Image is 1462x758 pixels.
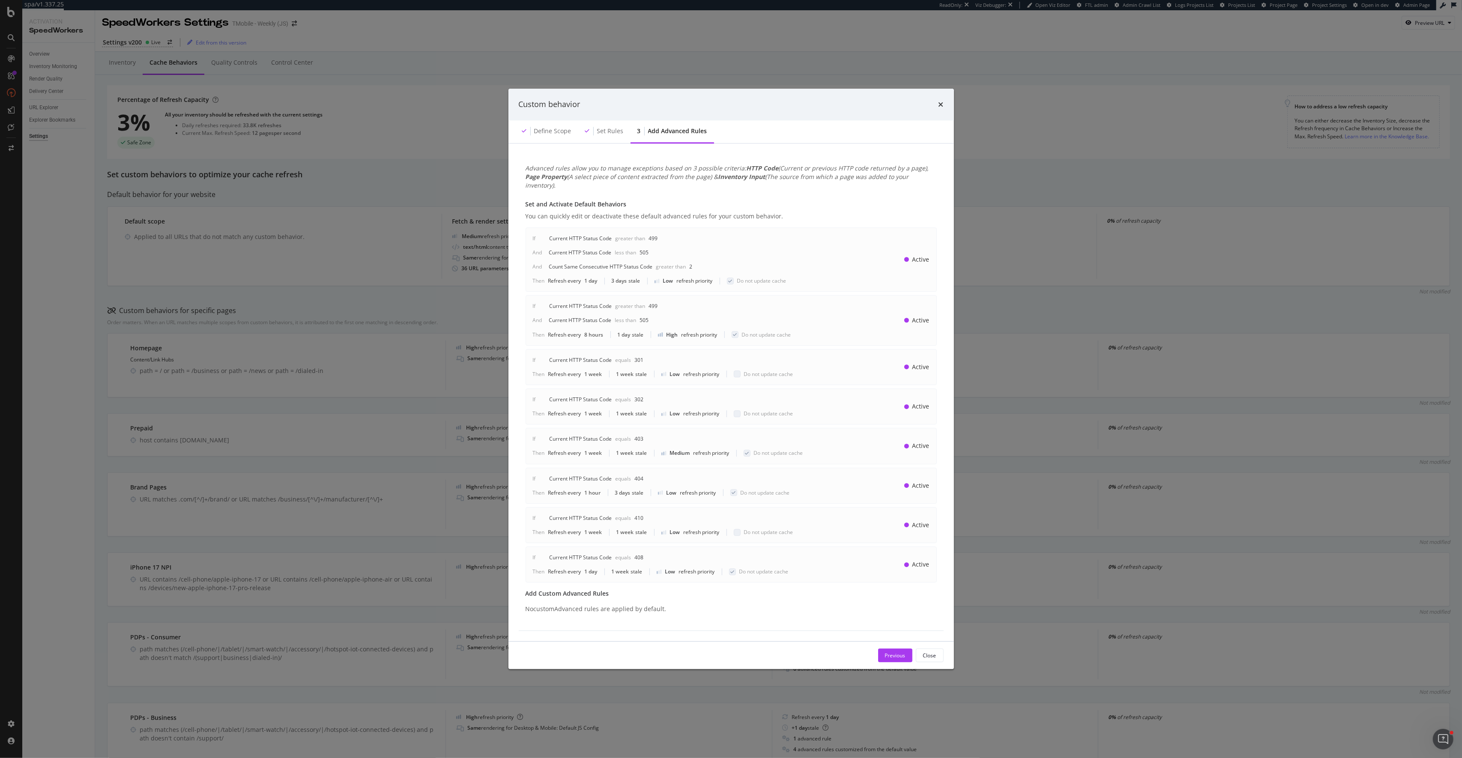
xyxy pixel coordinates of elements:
div: Low [670,370,680,378]
span: Do not update cache [744,370,793,378]
div: Active [912,255,930,264]
div: If [533,356,536,364]
div: refresh priority [680,489,716,496]
div: Close [923,652,936,659]
div: Advanced rules allow you to manage exceptions based on 3 possible criteria: (Current or previous ... [526,164,937,190]
div: If [533,554,536,561]
div: Active [912,363,930,371]
div: Set and Activate Default Behaviors [526,200,937,209]
div: Set rules [597,127,624,135]
div: 403 [635,436,644,443]
div: If [533,436,536,443]
div: Equals [616,436,631,443]
div: Then [533,489,545,496]
div: stale [631,568,643,576]
div: Refresh every [548,410,581,417]
div: Add Custom Advanced Rules [526,590,937,598]
div: Refresh every [548,370,581,378]
div: Active [912,521,930,529]
div: Equals [616,475,631,482]
div: Current HTTP Status Code [550,554,612,561]
div: 499 [649,303,658,310]
div: Active [912,442,930,451]
div: If [533,235,536,242]
div: If [533,514,536,522]
div: 499 [649,235,658,242]
div: Refresh every [548,331,581,338]
div: 1 week [616,450,634,457]
div: Active [912,402,930,411]
div: Refresh every [548,277,581,284]
div: Custom behavior [519,99,580,110]
div: Current HTTP Status Code [550,514,612,522]
div: And [533,263,542,270]
div: refresh priority [682,331,718,338]
img: cRr4yx4cyByr8BeLxltRlzBPIAAAAAElFTkSuQmCC [658,332,663,337]
div: 408 [635,554,644,561]
div: Greater than [656,263,686,270]
div: Low [665,568,676,576]
div: Equals [616,396,631,403]
div: Current HTTP Status Code [550,475,612,482]
div: 3 days [612,277,627,284]
div: 2 [690,263,693,270]
button: Close [916,649,944,663]
div: stale [636,410,647,417]
div: Active [912,316,930,325]
div: Then [533,528,545,536]
div: 1 day [618,331,631,338]
div: modal [508,89,954,669]
div: refresh priority [684,410,720,417]
span: Do not update cache [754,450,803,457]
div: Current HTTP Status Code [549,317,612,324]
div: Define scope [534,127,571,135]
img: Yo1DZTjnOBfEZTkXj00cav03WZSR3qnEnDcAAAAASUVORK5CYII= [661,372,667,376]
div: 1 hour [585,489,601,496]
div: 8 hours [585,331,604,338]
div: 1 week [612,568,629,576]
div: Equals [616,356,631,364]
img: Yo1DZTjnOBfEZTkXj00cav03WZSR3qnEnDcAAAAASUVORK5CYII= [657,570,662,574]
div: 404 [635,475,644,482]
div: 505 [640,317,649,324]
div: 1 week [616,528,634,536]
div: Less than [615,317,637,324]
div: You can quickly edit or deactivate these default advanced rules for your custom behavior. [526,212,937,221]
div: refresh priority [684,528,720,536]
div: Active [912,481,930,490]
div: Active [912,561,930,569]
div: Low [667,489,677,496]
div: Current HTTP Status Code [550,396,612,403]
div: stale [636,450,647,457]
div: If [533,396,536,403]
span: Do not update cache [744,410,793,417]
div: Refresh every [548,568,581,576]
b: Inventory Input [718,173,765,181]
div: 1 week [616,370,634,378]
img: Yo1DZTjnOBfEZTkXj00cav03WZSR3qnEnDcAAAAASUVORK5CYII= [655,279,660,283]
div: refresh priority [677,277,713,284]
span: Do not update cache [742,331,791,338]
div: If [533,475,536,482]
div: Equals [616,514,631,522]
div: Equals [616,554,631,561]
iframe: Intercom live chat [1433,729,1453,749]
div: stale [632,489,644,496]
div: Current HTTP Status Code [550,356,612,364]
div: Greater than [616,235,646,242]
div: Count Same Consecutive HTTP Status Code [549,263,653,270]
div: stale [632,331,644,338]
div: Current HTTP Status Code [549,249,612,256]
div: 302 [635,396,644,403]
div: Add advanced rules [648,127,707,135]
div: times [939,99,944,110]
div: Then [533,277,545,284]
div: Then [533,331,545,338]
span: Do not update cache [737,277,786,284]
div: If [533,303,536,310]
div: High [667,331,678,338]
div: 505 [640,249,649,256]
div: 3 days [615,489,631,496]
div: Current HTTP Status Code [550,436,612,443]
div: 1 week [585,450,602,457]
